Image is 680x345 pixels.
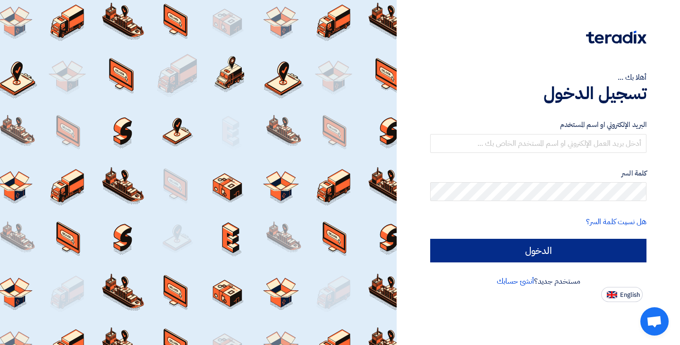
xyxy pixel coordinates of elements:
[640,307,669,336] div: Open chat
[586,31,646,44] img: Teradix logo
[430,83,646,104] h1: تسجيل الدخول
[430,168,646,179] label: كلمة السر
[607,291,617,298] img: en-US.png
[430,134,646,153] input: أدخل بريد العمل الإلكتروني او اسم المستخدم الخاص بك ...
[430,239,646,262] input: الدخول
[430,276,646,287] div: مستخدم جديد؟
[430,72,646,83] div: أهلا بك ...
[601,287,643,302] button: English
[586,216,646,227] a: هل نسيت كلمة السر؟
[620,292,640,298] span: English
[497,276,534,287] a: أنشئ حسابك
[430,119,646,130] label: البريد الإلكتروني او اسم المستخدم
